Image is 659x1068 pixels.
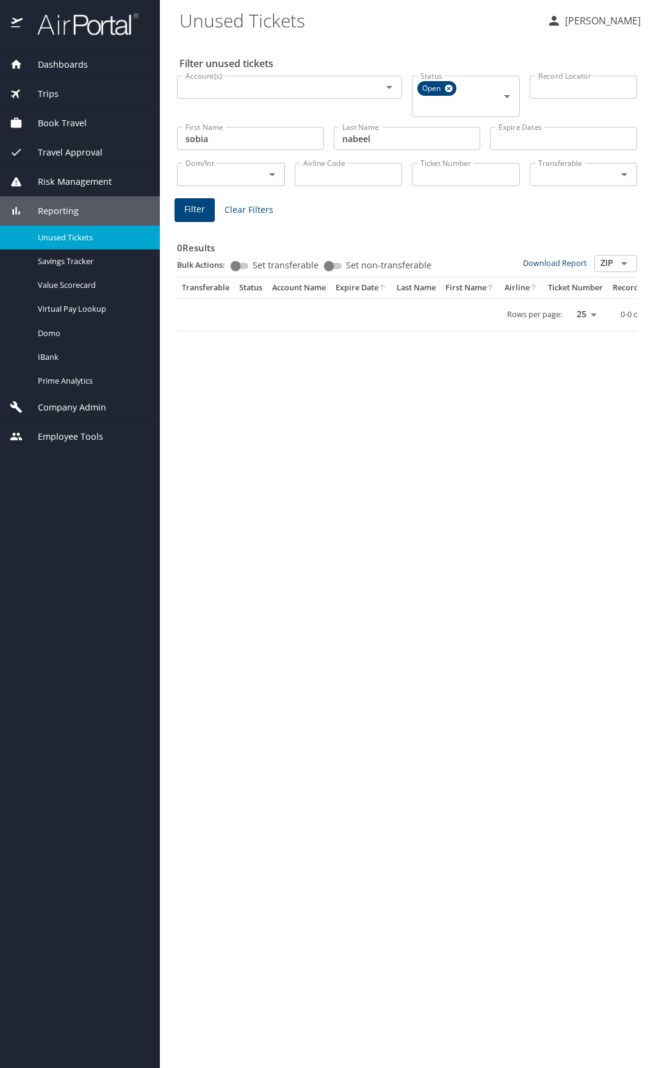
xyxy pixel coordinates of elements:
[23,146,103,159] span: Travel Approval
[346,261,431,270] span: Set non-transferable
[24,12,139,36] img: airportal-logo.png
[23,175,112,188] span: Risk Management
[561,13,641,28] p: [PERSON_NAME]
[23,116,87,130] span: Book Travel
[253,261,319,270] span: Set transferable
[621,310,647,318] p: 0-0 of 0
[500,278,543,298] th: Airline
[543,278,608,298] th: Ticket Number
[38,375,145,387] span: Prime Analytics
[38,256,145,267] span: Savings Tracker
[616,166,633,183] button: Open
[179,54,639,73] h2: Filter unused tickets
[441,278,500,298] th: First Name
[523,257,587,268] a: Download Report
[417,82,448,95] span: Open
[392,278,441,298] th: Last Name
[177,259,235,270] p: Bulk Actions:
[417,81,456,96] div: Open
[38,351,145,363] span: IBank
[331,278,392,298] th: Expire Date
[179,1,537,39] h1: Unused Tickets
[11,12,24,36] img: icon-airportal.png
[38,303,145,315] span: Virtual Pay Lookup
[567,306,601,324] select: rows per page
[378,284,387,292] button: sort
[486,284,495,292] button: sort
[507,310,562,318] p: Rows per page:
[264,166,281,183] button: Open
[175,198,215,222] button: Filter
[542,10,646,32] button: [PERSON_NAME]
[23,430,103,443] span: Employee Tools
[220,199,278,221] button: Clear Filters
[38,279,145,291] span: Value Scorecard
[182,282,229,293] div: Transferable
[177,234,637,255] h3: 0 Results
[499,88,516,105] button: Open
[23,204,79,218] span: Reporting
[616,255,633,272] button: Open
[225,202,273,218] span: Clear Filters
[38,232,145,243] span: Unused Tickets
[38,328,145,339] span: Domo
[381,79,398,96] button: Open
[23,87,59,101] span: Trips
[267,278,331,298] th: Account Name
[530,284,538,292] button: sort
[23,401,106,414] span: Company Admin
[234,278,267,298] th: Status
[184,202,205,217] span: Filter
[23,58,88,71] span: Dashboards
